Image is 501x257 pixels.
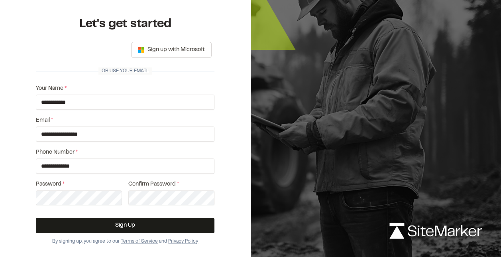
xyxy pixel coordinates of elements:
[36,238,214,245] div: By signing up, you agree to our and
[36,148,214,157] label: Phone Number
[98,67,152,75] span: Or use your email
[36,16,214,32] h1: Let's get started
[36,84,214,93] label: Your Name
[121,238,158,245] button: Terms of Service
[37,41,120,59] iframe: Sign in with Google Button
[36,180,122,189] label: Password
[128,180,214,189] label: Confirm Password
[36,116,214,125] label: Email
[131,42,212,58] button: Sign up with Microsoft
[168,238,198,245] button: Privacy Policy
[389,223,482,239] img: logo-white-rebrand.svg
[36,218,214,233] button: Sign Up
